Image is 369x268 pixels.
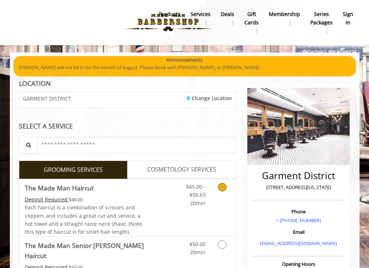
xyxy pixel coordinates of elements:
[185,9,216,28] a: ServicesServices
[25,196,146,204] div: $48.00
[254,170,343,181] h2: Garment District
[191,10,211,18] b: Services
[19,64,350,71] p: [PERSON_NAME] will not be in for the month of August. Please Book with [PERSON_NAME], or [PERSON_...
[187,95,232,102] a: Change Location
[190,200,205,206] span: 20min
[25,196,69,203] span: This service needs some Advance to be paid before we block your appointment
[23,96,71,101] span: GARMENT DISTRICT
[186,183,205,198] span: $45.00 - $50.63
[44,165,103,175] span: GROOMING SERVICES
[260,240,337,247] a: [EMAIL_ADDRESS][DOMAIN_NAME]
[244,10,259,27] b: gift cards
[343,10,353,27] b: sign in
[19,137,38,153] button: Service Search
[310,10,333,27] b: Series packages
[19,123,236,130] div: SELECT A SERVICE
[254,229,343,234] h3: Email
[166,56,203,64] b: Announcements
[239,9,264,36] a: Gift cardsgift cards
[216,9,239,28] a: DealsDeals
[254,184,343,191] p: [STREET_ADDRESS][US_STATE]
[254,209,343,214] h3: Phone
[338,9,358,28] a: sign insign in
[276,217,321,224] a: + [PHONE_NUMBER]
[252,261,345,267] h3: Opening Hours
[269,10,300,18] b: Membership
[221,10,234,18] b: Deals
[154,9,185,28] a: Productsproducts
[19,79,51,88] b: LOCATION
[264,9,305,28] a: MembershipMembership
[118,3,218,43] img: Made Man Barbershop logo
[147,165,216,174] span: COSMETOLOGY SERVICES
[25,183,94,193] b: The Made Man Haircut
[190,249,205,256] span: 20min
[189,241,205,248] span: $50.00
[25,240,146,261] b: The Made Man Senior [PERSON_NAME] Haircut
[25,204,143,235] span: Each haircut is a combination of scissors and clippers and includes a great cut and service, a ho...
[159,10,180,18] b: products
[305,9,338,36] a: Series packagesSeries packages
